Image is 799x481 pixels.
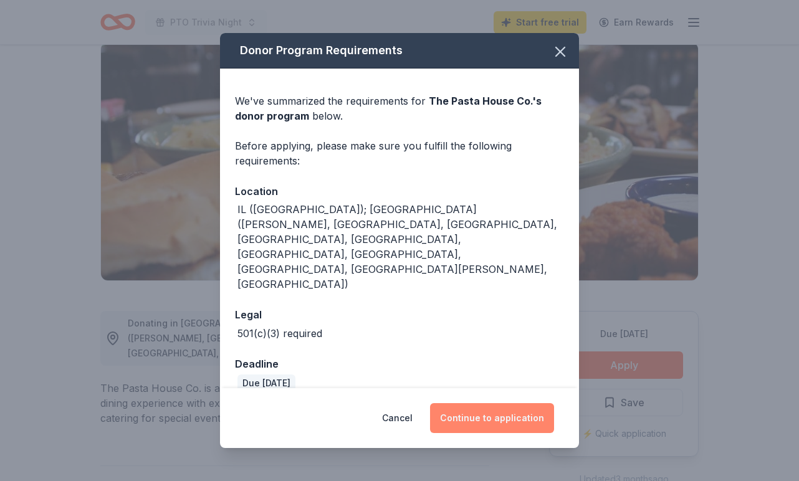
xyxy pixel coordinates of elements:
[237,326,322,341] div: 501(c)(3) required
[235,93,564,123] div: We've summarized the requirements for below.
[235,307,564,323] div: Legal
[235,183,564,199] div: Location
[220,33,579,69] div: Donor Program Requirements
[382,403,413,433] button: Cancel
[237,374,295,392] div: Due [DATE]
[237,202,564,292] div: IL ([GEOGRAPHIC_DATA]); [GEOGRAPHIC_DATA] ([PERSON_NAME], [GEOGRAPHIC_DATA], [GEOGRAPHIC_DATA], [...
[430,403,554,433] button: Continue to application
[235,356,564,372] div: Deadline
[235,138,564,168] div: Before applying, please make sure you fulfill the following requirements:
